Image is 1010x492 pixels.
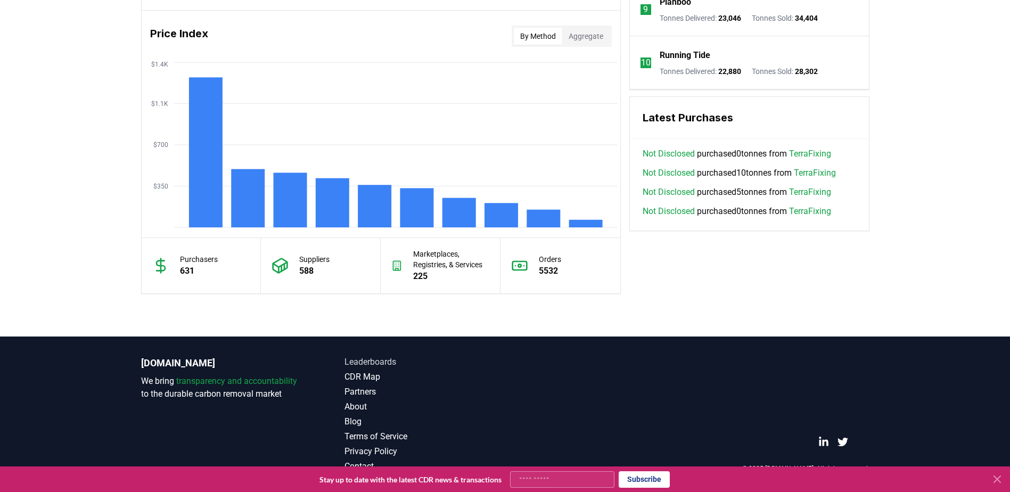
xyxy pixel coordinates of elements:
[141,375,302,400] p: We bring to the durable carbon removal market
[344,400,505,413] a: About
[643,110,856,126] h3: Latest Purchases
[539,265,561,277] p: 5532
[795,14,818,22] span: 34,404
[176,376,297,386] span: transparency and accountability
[789,147,831,160] a: TerraFixing
[718,14,741,22] span: 23,046
[413,270,489,283] p: 225
[413,249,489,270] p: Marketplaces, Registries, & Services
[150,26,208,47] h3: Price Index
[643,3,648,16] p: 9
[141,356,302,371] p: [DOMAIN_NAME]
[344,415,505,428] a: Blog
[514,28,562,45] button: By Method
[180,254,218,265] p: Purchasers
[643,205,695,218] a: Not Disclosed
[299,265,330,277] p: 588
[299,254,330,265] p: Suppliers
[794,167,836,179] a: TerraFixing
[643,167,836,179] span: purchased 10 tonnes from
[344,371,505,383] a: CDR Map
[180,265,218,277] p: 631
[742,464,869,473] p: © 2025 [DOMAIN_NAME]. All rights reserved.
[539,254,561,265] p: Orders
[643,147,695,160] a: Not Disclosed
[643,186,831,199] span: purchased 5 tonnes from
[789,186,831,199] a: TerraFixing
[153,141,168,149] tspan: $700
[660,66,741,77] p: Tonnes Delivered :
[153,183,168,190] tspan: $350
[151,100,168,108] tspan: $1.1K
[344,445,505,458] a: Privacy Policy
[643,186,695,199] a: Not Disclosed
[795,67,818,76] span: 28,302
[151,61,168,68] tspan: $1.4K
[344,460,505,473] a: Contact
[752,66,818,77] p: Tonnes Sold :
[752,13,818,23] p: Tonnes Sold :
[344,386,505,398] a: Partners
[344,356,505,368] a: Leaderboards
[641,56,651,69] p: 10
[660,49,710,62] a: Running Tide
[562,28,610,45] button: Aggregate
[643,205,831,218] span: purchased 0 tonnes from
[643,147,831,160] span: purchased 0 tonnes from
[837,437,848,447] a: Twitter
[818,437,829,447] a: LinkedIn
[718,67,741,76] span: 22,880
[660,13,741,23] p: Tonnes Delivered :
[789,205,831,218] a: TerraFixing
[344,430,505,443] a: Terms of Service
[643,167,695,179] a: Not Disclosed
